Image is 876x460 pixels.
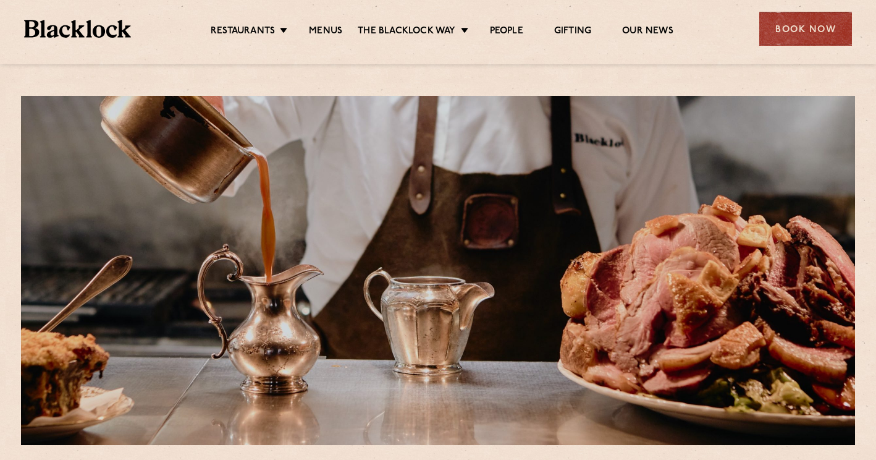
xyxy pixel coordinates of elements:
[490,25,523,39] a: People
[211,25,275,39] a: Restaurants
[759,12,852,46] div: Book Now
[622,25,673,39] a: Our News
[24,20,131,38] img: BL_Textured_Logo-footer-cropped.svg
[358,25,455,39] a: The Blacklock Way
[554,25,591,39] a: Gifting
[309,25,342,39] a: Menus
